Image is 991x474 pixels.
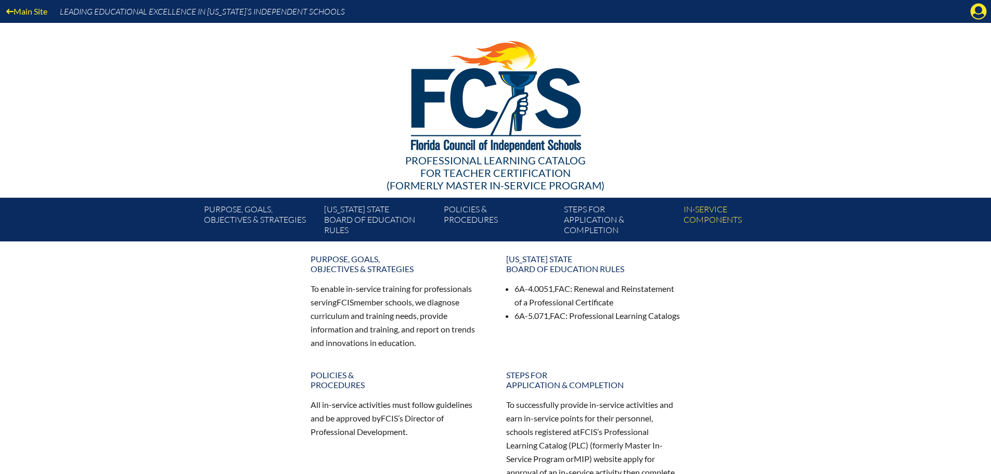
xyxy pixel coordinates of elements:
span: FCIS [580,427,597,437]
svg: Manage account [970,3,987,20]
a: Main Site [2,4,52,18]
a: Policies &Procedures [440,202,559,241]
a: [US_STATE] StateBoard of Education rules [320,202,440,241]
span: FAC [550,311,565,321]
li: 6A-4.0051, : Renewal and Reinstatement of a Professional Certificate [514,282,681,309]
a: Steps forapplication & completion [500,366,687,394]
p: All in-service activities must follow guidelines and be approved by ’s Director of Professional D... [311,398,485,439]
span: for Teacher Certification [420,166,571,179]
img: FCISlogo221.eps [388,23,603,165]
a: [US_STATE] StateBoard of Education rules [500,250,687,278]
li: 6A-5.071, : Professional Learning Catalogs [514,309,681,323]
a: Steps forapplication & completion [560,202,679,241]
span: FCIS [381,413,398,423]
a: In-servicecomponents [679,202,799,241]
span: FAC [555,284,570,293]
div: Professional Learning Catalog (formerly Master In-service Program) [196,154,795,191]
p: To enable in-service training for professionals serving member schools, we diagnose curriculum an... [311,282,485,349]
a: Purpose, goals,objectives & strategies [304,250,492,278]
span: MIP [574,454,589,464]
span: FCIS [337,297,354,307]
a: Policies &Procedures [304,366,492,394]
a: Purpose, goals,objectives & strategies [200,202,319,241]
span: PLC [571,440,586,450]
